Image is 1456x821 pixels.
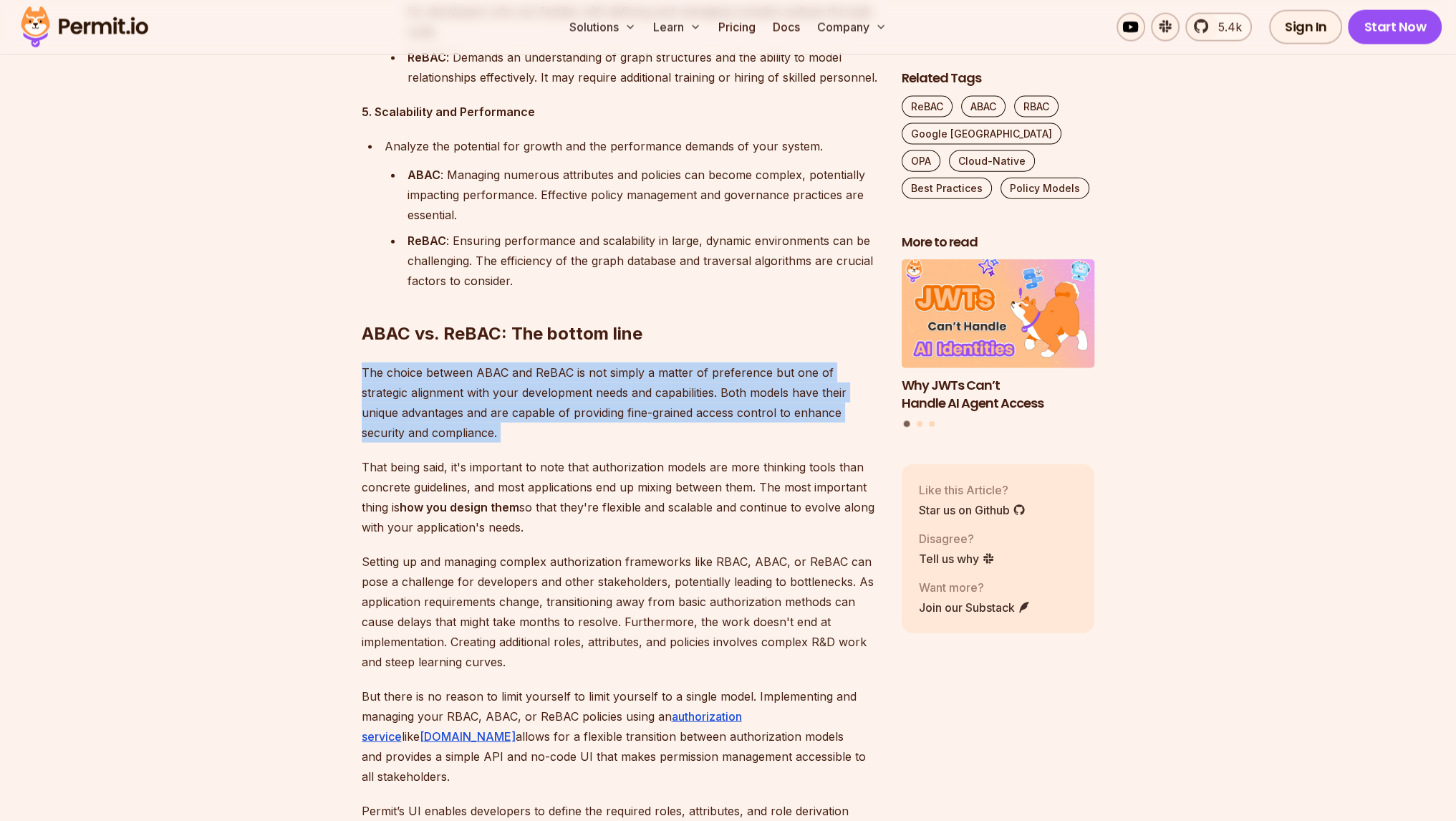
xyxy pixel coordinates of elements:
[904,421,910,427] button: Go to slide 1
[362,686,879,787] p: But there is no reason to limit yourself to limit yourself to a single model. Implementing and ma...
[362,457,879,537] p: That being said, it's important to note that authorization models are more thinking tools than co...
[408,234,446,248] strong: ReBAC
[362,552,879,672] p: Setting up and managing complex authorization frameworks like RBAC, ABAC, or ReBAC can pose a cha...
[400,500,519,514] strong: how you design them
[420,729,516,744] a: [DOMAIN_NAME]
[902,123,1061,144] a: Google [GEOGRAPHIC_DATA]
[919,501,1026,518] a: Star us on Github
[902,376,1095,412] h3: Why JWTs Can’t Handle AI Agent Access
[362,709,742,744] a: authorization service
[902,95,953,117] a: ReBAC
[919,481,1026,498] p: Like this Article?
[362,105,535,119] strong: 5. Scalability and Performance
[647,13,707,42] button: Learn
[902,259,1095,412] a: Why JWTs Can’t Handle AI Agent AccessWhy JWTs Can’t Handle AI Agent Access
[1269,10,1343,44] a: Sign In
[919,529,995,547] p: Disagree?
[362,265,879,345] h2: ABAC vs. ReBAC: The bottom line
[902,150,940,171] a: OPA
[919,578,1031,595] p: Want more?
[14,3,155,52] img: Permit logo
[902,259,1095,368] img: Why JWTs Can’t Handle AI Agent Access
[902,177,992,198] a: Best Practices
[902,259,1095,429] div: Posts
[385,136,879,156] div: Analyze the potential for growth and the performance demands of your system.
[1210,19,1242,36] span: 5.4k
[902,69,1095,87] h2: Related Tags
[949,150,1035,171] a: Cloud-Native
[408,168,440,182] strong: ABAC
[1001,177,1089,198] a: Policy Models
[917,421,922,427] button: Go to slide 2
[362,363,879,443] p: The choice between ABAC and ReBAC is not simply a matter of preference but one of strategic align...
[767,13,806,42] a: Docs
[902,233,1095,251] h2: More to read
[408,47,879,87] div: : Demands an understanding of graph structures and the ability to model relationships effectively...
[408,231,879,291] div: : Ensuring performance and scalability in large, dynamic environments can be challenging. The eff...
[919,549,995,567] a: Tell us why
[811,13,892,42] button: Company
[713,13,761,42] a: Pricing
[1185,13,1252,42] a: 5.4k
[919,598,1031,615] a: Join our Substack
[564,13,642,42] button: Solutions
[929,421,935,427] button: Go to slide 3
[408,165,879,225] div: : Managing numerous attributes and policies can become complex, potentially impacting performance...
[408,50,446,64] strong: ReBAC
[1014,95,1059,117] a: RBAC
[1348,10,1442,44] a: Start Now
[902,259,1095,412] li: 1 of 3
[961,95,1006,117] a: ABAC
